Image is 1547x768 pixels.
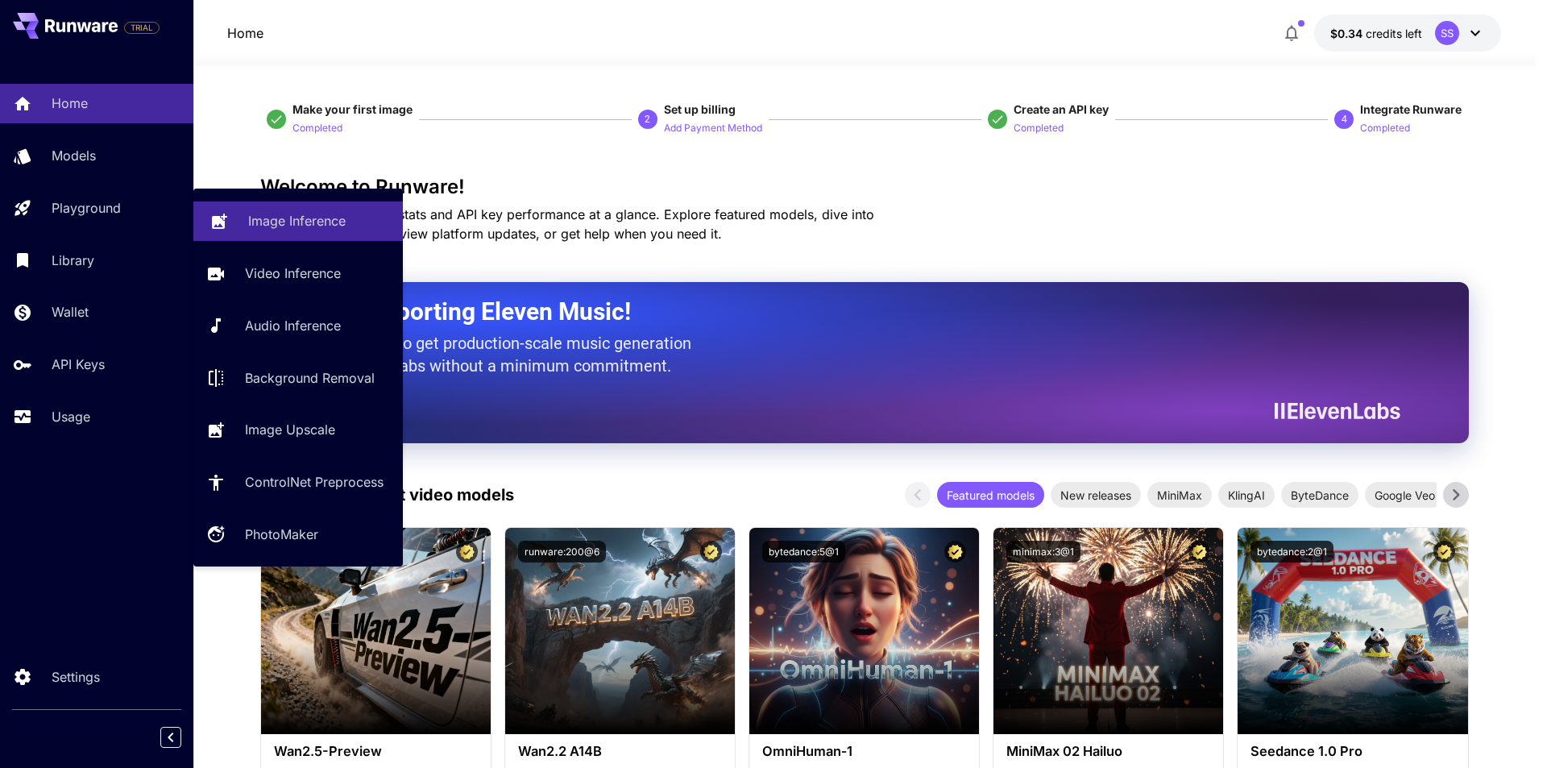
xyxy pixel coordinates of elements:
h3: Wan2.2 A14B [518,744,722,759]
p: Image Upscale [245,420,335,439]
a: ControlNet Preprocess [193,463,403,502]
div: SS [1435,21,1459,45]
img: alt [993,528,1223,734]
button: runware:200@6 [518,541,606,563]
span: $0.34 [1330,27,1366,40]
p: Models [52,146,96,165]
button: Certified Model – Vetted for best performance and includes a commercial license. [456,541,478,563]
h3: Wan2.5-Preview [274,744,478,759]
p: Wallet [52,302,89,322]
p: Settings [52,667,100,687]
a: Image Inference [193,201,403,241]
p: Video Inference [245,264,341,283]
a: Background Removal [193,358,403,397]
p: API Keys [52,355,105,374]
button: Certified Model – Vetted for best performance and includes a commercial license. [944,541,966,563]
p: Image Inference [248,211,346,230]
a: Image Upscale [193,410,403,450]
p: Add Payment Method [664,121,762,136]
p: Completed [1014,121,1064,136]
div: $0.33528 [1330,25,1422,42]
a: Video Inference [193,254,403,293]
span: Integrate Runware [1360,102,1462,116]
p: The only way to get production-scale music generation from Eleven Labs without a minimum commitment. [301,332,703,377]
p: Audio Inference [245,316,341,335]
span: Make your first image [292,102,413,116]
div: Collapse sidebar [172,723,193,752]
button: Collapse sidebar [160,727,181,748]
button: Certified Model – Vetted for best performance and includes a commercial license. [1433,541,1455,563]
span: Featured models [937,487,1044,504]
h2: Now Supporting Eleven Music! [301,297,1388,327]
p: Completed [292,121,342,136]
img: alt [261,528,491,734]
h3: OmniHuman‑1 [762,744,966,759]
img: alt [505,528,735,734]
p: 2 [645,112,650,127]
span: ByteDance [1281,487,1358,504]
p: Home [227,23,263,43]
h3: Seedance 1.0 Pro [1250,744,1454,759]
h3: MiniMax 02 Hailuo [1006,744,1210,759]
a: Audio Inference [193,306,403,346]
button: Certified Model – Vetted for best performance and includes a commercial license. [700,541,722,563]
button: bytedance:5@1 [762,541,845,563]
span: TRIAL [125,22,159,34]
span: MiniMax [1147,487,1212,504]
p: Home [52,93,88,113]
p: Usage [52,407,90,426]
p: ControlNet Preprocess [245,472,384,492]
span: Check out your usage stats and API key performance at a glance. Explore featured models, dive int... [260,206,874,242]
button: bytedance:2@1 [1250,541,1333,563]
a: PhotoMaker [193,515,403,554]
span: Set up billing [664,102,736,116]
span: credits left [1366,27,1422,40]
span: Create an API key [1014,102,1109,116]
button: $0.33528 [1314,15,1501,52]
p: Library [52,251,94,270]
span: Add your payment card to enable full platform functionality. [124,18,160,37]
img: alt [749,528,979,734]
p: PhotoMaker [245,525,318,544]
button: minimax:3@1 [1006,541,1080,563]
span: New releases [1051,487,1141,504]
span: KlingAI [1218,487,1275,504]
nav: breadcrumb [227,23,263,43]
p: Playground [52,198,121,218]
img: alt [1238,528,1467,734]
p: 4 [1342,112,1347,127]
p: Completed [1360,121,1410,136]
button: Certified Model – Vetted for best performance and includes a commercial license. [1188,541,1210,563]
h3: Welcome to Runware! [260,176,1469,198]
span: Google Veo [1365,487,1445,504]
p: Background Removal [245,368,375,388]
